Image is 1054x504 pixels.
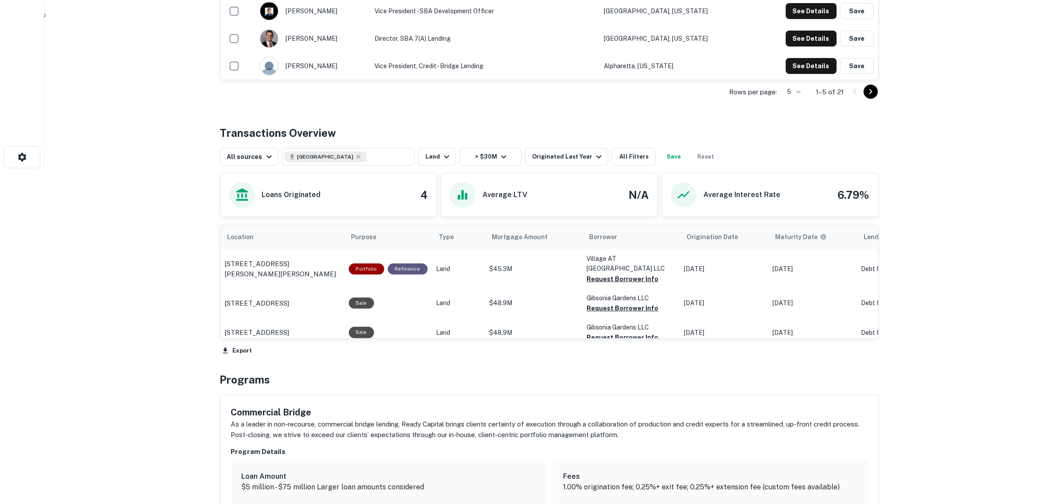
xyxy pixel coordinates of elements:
img: 1517414189163 [260,30,278,47]
button: Request Borrower Info [587,274,659,284]
button: All Filters [612,148,656,166]
p: $5 million - $75 million Larger loan amounts considered [242,482,535,492]
p: As a leader in non-recourse, commercial bridge lending, Ready Capital brings clients certainty of... [231,419,868,440]
p: [STREET_ADDRESS] [225,298,290,309]
div: [PERSON_NAME] [260,57,366,75]
h4: N/A [629,187,649,203]
p: Rows per page: [730,87,777,97]
td: Director, SBA 7(a) Lending [370,25,600,52]
button: Request Borrower Info [587,303,659,314]
span: Borrower [590,232,618,242]
p: [STREET_ADDRESS] [225,327,290,338]
h6: Loans Originated [262,190,321,200]
th: Mortgage Amount [485,225,583,249]
button: Go to next page [864,85,878,99]
th: Origination Date [680,225,768,249]
button: See Details [786,3,837,19]
p: [DATE] [684,328,764,337]
th: Purpose [344,225,432,249]
p: Debt Fund [861,264,932,274]
p: Debt Fund [861,328,932,337]
th: Type [432,225,485,249]
p: 1.00% origination fee; 0.25%+ exit fee; 0.25%+ extension fee (custom fees available) [564,482,857,492]
p: [DATE] [773,264,853,274]
a: [STREET_ADDRESS] [225,298,340,309]
td: Alpharetta, [US_STATE] [600,52,749,80]
div: scrollable content [220,225,878,338]
iframe: Chat Widget [1010,433,1054,476]
button: Reset [691,148,720,166]
span: Location [228,232,266,242]
h6: Fees [564,471,857,482]
div: Sale [349,327,374,338]
th: Borrower [583,225,680,249]
span: Maturity dates displayed may be estimated. Please contact the lender for the most accurate maturi... [776,232,838,242]
button: Request Borrower Info [587,332,659,343]
button: Land [418,148,456,166]
h6: Average LTV [483,190,527,200]
div: [PERSON_NAME] [260,2,366,20]
h4: Programs [220,372,270,388]
button: Save [840,3,874,19]
div: 5 [781,85,802,98]
button: Save [840,31,874,47]
div: All sources [227,151,274,162]
span: Origination Date [687,232,750,242]
p: [DATE] [684,264,764,274]
h6: Average Interest Rate [703,190,780,200]
h6: Program Details [231,447,868,457]
div: This loan purpose was for refinancing [388,264,428,275]
p: Village AT [GEOGRAPHIC_DATA] LLC [587,254,676,273]
p: [DATE] [773,299,853,308]
button: All sources [220,148,278,166]
span: [GEOGRAPHIC_DATA] [297,153,353,161]
p: [DATE] [684,299,764,308]
p: Land [436,299,481,308]
p: [DATE] [773,328,853,337]
h4: 4 [421,187,428,203]
p: Gibsonia Gardens LLC [587,293,676,303]
span: Mortgage Amount [492,232,560,242]
div: Originated Last Year [532,151,604,162]
p: Debt Fund [861,299,932,308]
span: Purpose [351,232,388,242]
div: This is a portfolio loan with 2 properties [349,264,384,275]
button: Export [220,344,255,357]
h6: Loan Amount [242,471,535,482]
p: $48.9M [490,299,578,308]
div: Sale [349,298,374,309]
img: 9c8pery4andzj6ohjkjp54ma2 [260,57,278,75]
th: Lender Type [857,225,937,249]
button: Originated Last Year [525,148,608,166]
button: See Details [786,31,837,47]
h6: Maturity Date [776,232,818,242]
p: $48.9M [490,328,578,337]
span: Type [439,232,454,242]
a: [STREET_ADDRESS][PERSON_NAME][PERSON_NAME] [225,259,340,279]
h5: Commercial Bridge [231,406,868,419]
p: Land [436,264,481,274]
span: Lender Type [864,232,902,242]
div: [PERSON_NAME] [260,29,366,48]
p: $45.3M [490,264,578,274]
a: [STREET_ADDRESS] [225,327,340,338]
p: Gibsonia Gardens LLC [587,322,676,332]
h4: 6.79% [838,187,869,203]
p: 1–5 of 21 [816,87,844,97]
th: Location [220,225,344,249]
button: Save [840,58,874,74]
button: See Details [786,58,837,74]
button: Save your search to get updates of matches that match your search criteria. [660,148,688,166]
p: Land [436,328,481,337]
td: Vice President, Credit - Bridge Lending [370,52,600,80]
button: > $30M [459,148,521,166]
td: [GEOGRAPHIC_DATA], [US_STATE] [600,25,749,52]
th: Maturity dates displayed may be estimated. Please contact the lender for the most accurate maturi... [768,225,857,249]
h4: Transactions Overview [220,125,336,141]
div: Maturity dates displayed may be estimated. Please contact the lender for the most accurate maturi... [776,232,827,242]
img: 1718288782657 [260,2,278,20]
